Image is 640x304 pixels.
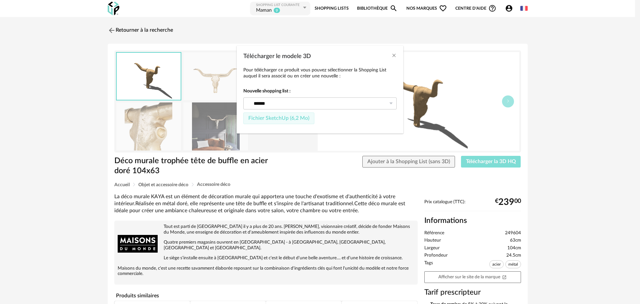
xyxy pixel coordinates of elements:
div: Télécharger le modele 3D [237,46,403,134]
span: Télécharger le modele 3D [243,53,311,59]
span: Fichier SketchUp (6,2 Mo) [248,115,309,121]
button: Fichier SketchUp (6,2 Mo) [243,112,314,124]
strong: Nouvelle shopping list : [243,88,397,94]
p: Pour télécharger ce produit vous pouvez sélectionner la Shopping List auquel il sera associé ou e... [243,67,397,79]
button: Close [391,52,397,59]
